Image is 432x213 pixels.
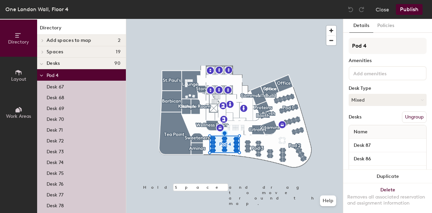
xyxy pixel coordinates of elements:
button: Publish [396,4,423,15]
p: Desk 70 [47,114,64,122]
p: Desk 67 [47,82,64,90]
button: Details [349,19,373,33]
p: Desk 71 [47,125,63,133]
h1: Directory [37,24,126,35]
p: Desk 73 [47,147,64,155]
p: Desk 72 [47,136,64,144]
span: Directory [8,39,29,45]
button: Policies [373,19,398,33]
p: Desk 75 [47,168,64,176]
span: Work Areas [6,113,31,119]
div: Removes all associated reservation and assignment information [347,194,428,206]
button: Mixed [349,94,427,106]
input: Unnamed desk [350,154,425,164]
input: Unnamed desk [350,141,425,150]
p: Desk 74 [47,158,63,165]
button: Close [376,4,389,15]
p: Desk 78 [47,201,64,209]
div: Desks [349,114,361,120]
button: DeleteRemoves all associated reservation and assignment information [343,183,432,213]
span: Add spaces to map [47,38,91,43]
img: Undo [347,6,354,13]
p: Desk 77 [47,190,63,198]
span: Name [350,126,371,138]
span: Desks [47,61,60,66]
p: Desk 68 [47,93,64,101]
input: Unnamed desk [350,168,425,177]
span: Pod 4 [47,73,58,78]
span: 90 [114,61,120,66]
span: Layout [11,76,26,82]
div: Desk Type [349,86,427,91]
span: 2 [118,38,120,43]
button: Ungroup [402,111,427,123]
button: Help [320,195,336,206]
div: Amenities [349,58,427,63]
p: Desk 69 [47,104,64,111]
p: Desk 76 [47,179,63,187]
div: One London Wall, Floor 4 [5,5,69,14]
img: Redo [358,6,365,13]
button: Duplicate [343,170,432,183]
span: Spaces [47,49,63,55]
input: Add amenities [352,69,413,77]
span: 19 [116,49,120,55]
